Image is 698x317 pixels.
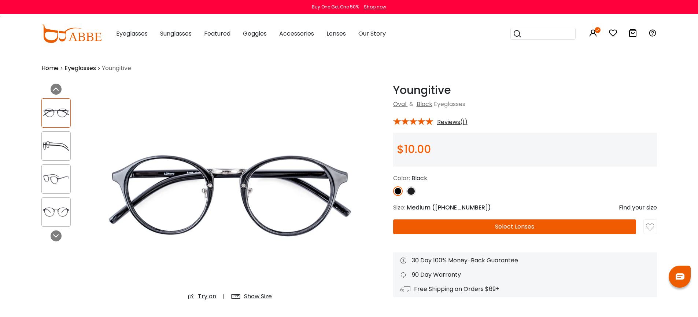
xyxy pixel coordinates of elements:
a: Shop now [360,4,386,10]
span: Black [411,174,427,182]
span: Lenses [326,29,346,38]
img: like [646,223,654,231]
span: & [408,100,415,108]
a: Home [41,64,59,73]
span: Color: [393,174,410,182]
span: Eyeglasses [116,29,148,38]
div: Find your size [619,203,657,212]
span: Size: [393,203,405,212]
img: Youngitive Black Plastic Eyeglasses , NosePads Frames from ABBE Glasses [42,139,70,153]
span: Goggles [243,29,267,38]
span: Our Story [358,29,386,38]
div: Free Shipping on Orders $69+ [400,285,650,294]
span: Reviews(1) [437,119,468,125]
span: Featured [204,29,230,38]
img: chat [676,273,684,280]
img: Youngitive Black Plastic Eyeglasses , NosePads Frames from ABBE Glasses [42,205,70,219]
span: $10.00 [397,141,431,157]
a: Oval [393,100,406,108]
div: Show Size [244,292,272,301]
img: Youngitive Black Plastic Eyeglasses , NosePads Frames from ABBE Glasses [96,84,364,307]
h1: Youngitive [393,84,657,97]
span: Youngitive [102,64,131,73]
a: Eyeglasses [64,64,96,73]
img: Youngitive Black Plastic Eyeglasses , NosePads Frames from ABBE Glasses [42,172,70,186]
div: 90 Day Warranty [400,270,650,279]
span: Sunglasses [160,29,192,38]
div: Try on [198,292,216,301]
img: Youngitive Black Plastic Eyeglasses , NosePads Frames from ABBE Glasses [42,106,70,120]
img: abbeglasses.com [41,25,101,43]
button: Select Lenses [393,219,636,234]
span: Accessories [279,29,314,38]
span: [PHONE_NUMBER] [435,203,488,212]
div: 30 Day 100% Money-Back Guarantee [400,256,650,265]
span: Medium ( ) [407,203,491,212]
div: Buy One Get One 50% [312,4,359,10]
a: Black [417,100,432,108]
span: Eyeglasses [434,100,465,108]
div: Shop now [364,4,386,10]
